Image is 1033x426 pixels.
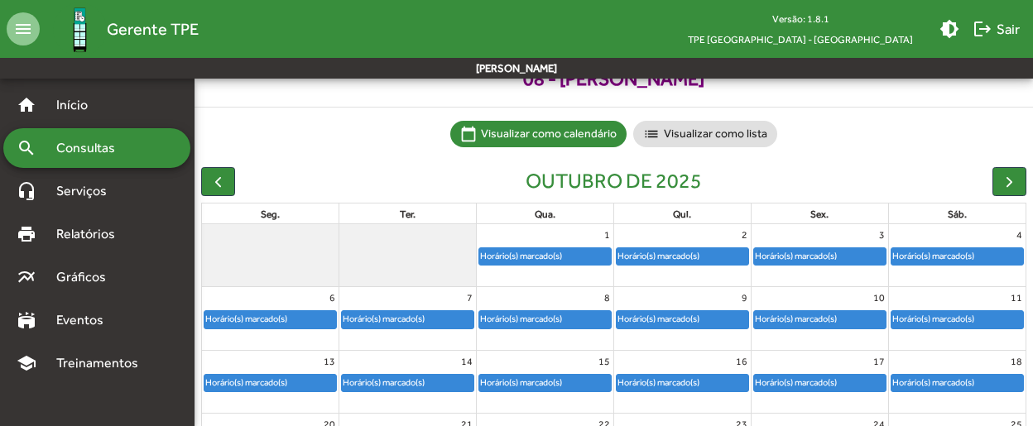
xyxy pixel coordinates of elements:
span: Treinamentos [46,353,158,373]
a: 17 de outubro de 2025 [870,351,888,372]
mat-icon: school [17,353,36,373]
a: 11 de outubro de 2025 [1007,287,1026,309]
mat-icon: brightness_medium [939,19,959,39]
a: 18 de outubro de 2025 [1007,351,1026,372]
span: Gerente TPE [107,16,199,42]
span: Consultas [46,138,137,158]
span: Sair [973,14,1020,44]
div: Horário(s) marcado(s) [891,311,975,327]
mat-icon: home [17,95,36,115]
a: 10 de outubro de 2025 [870,287,888,309]
mat-icon: multiline_chart [17,267,36,287]
mat-icon: print [17,224,36,244]
span: Relatórios [46,224,137,244]
span: Gráficos [46,267,128,287]
td: 4 de outubro de 2025 [888,224,1026,287]
td: 11 de outubro de 2025 [888,287,1026,350]
mat-icon: stadium [17,310,36,330]
div: Horário(s) marcado(s) [891,375,975,390]
mat-icon: search [17,138,36,158]
span: Início [46,95,112,115]
span: Serviços [46,181,129,201]
a: 3 de outubro de 2025 [876,224,888,246]
img: Logo [53,2,107,56]
div: Horário(s) marcado(s) [891,248,975,264]
mat-icon: menu [7,12,40,45]
a: sábado [944,205,970,223]
a: 4 de outubro de 2025 [1013,224,1026,246]
mat-icon: headset_mic [17,181,36,201]
td: 18 de outubro de 2025 [888,350,1026,413]
span: Eventos [46,310,126,330]
mat-icon: logout [973,19,992,39]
